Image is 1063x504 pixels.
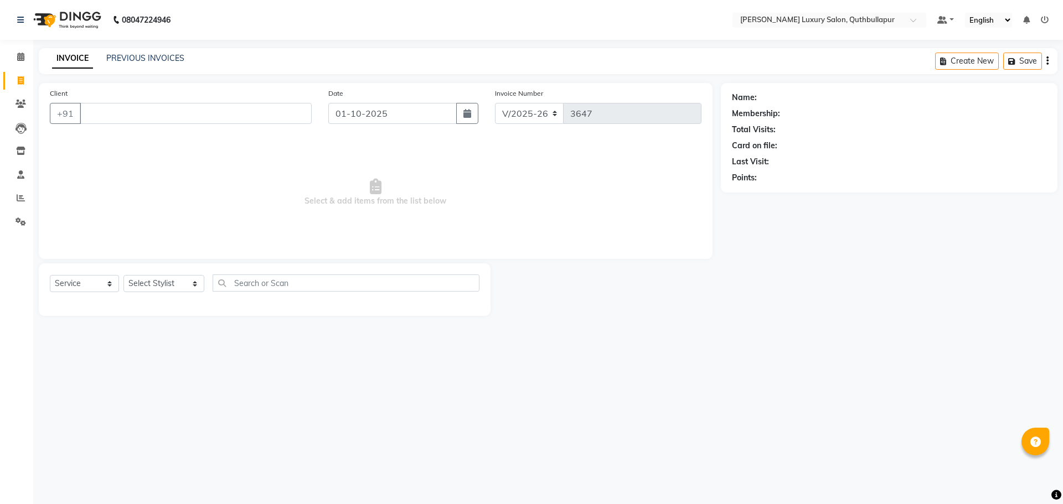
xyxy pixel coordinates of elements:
div: Name: [732,92,757,103]
button: +91 [50,103,81,124]
a: INVOICE [52,49,93,69]
input: Search or Scan [213,274,479,292]
input: Search by Name/Mobile/Email/Code [80,103,312,124]
a: PREVIOUS INVOICES [106,53,184,63]
b: 08047224946 [122,4,171,35]
button: Create New [935,53,999,70]
img: logo [28,4,104,35]
div: Total Visits: [732,124,776,136]
div: Card on file: [732,140,777,152]
label: Date [328,89,343,98]
span: Select & add items from the list below [50,137,701,248]
div: Points: [732,172,757,184]
div: Last Visit: [732,156,769,168]
div: Membership: [732,108,780,119]
label: Client [50,89,68,98]
button: Save [1003,53,1042,70]
label: Invoice Number [495,89,543,98]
